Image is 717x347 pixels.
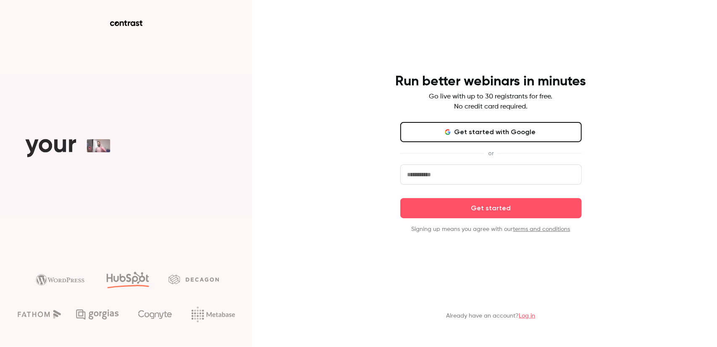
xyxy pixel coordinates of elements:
[519,313,536,319] a: Log in
[400,122,582,142] button: Get started with Google
[429,92,553,112] p: Go live with up to 30 registrants for free. No credit card required.
[400,198,582,218] button: Get started
[513,226,570,232] a: terms and conditions
[396,73,586,90] h4: Run better webinars in minutes
[168,275,219,284] img: decagon
[484,149,498,158] span: or
[446,312,536,320] p: Already have an account?
[400,225,582,233] p: Signing up means you agree with our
